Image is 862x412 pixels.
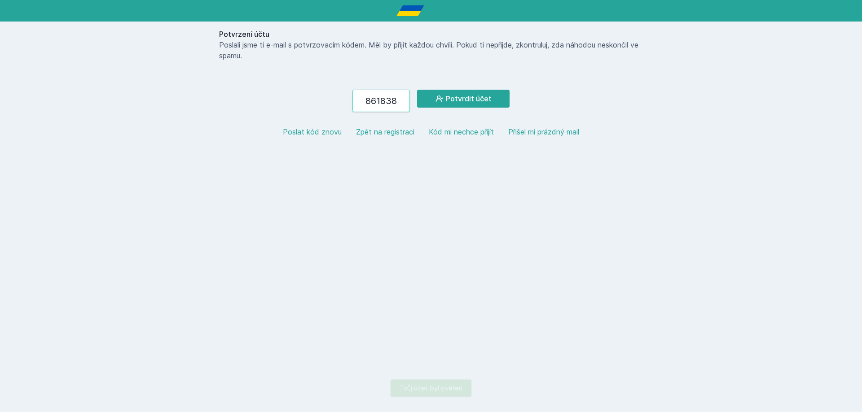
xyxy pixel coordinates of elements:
h1: Potvrzení účtu [219,29,643,39]
button: Poslat kód znovu [283,126,342,137]
div: Tvůj účet byl ověřen [391,380,471,397]
button: Kód mi nechce přijít [429,126,494,137]
button: Přišel mi prázdný mail [508,126,579,137]
button: Potvrdit účet [417,90,510,108]
p: Poslali jsme ti e-mail s potvrzovacím kódem. Měl by přijít každou chvíli. Pokud ti nepřijde, zkon... [219,39,643,61]
button: Zpět na registraci [356,126,414,137]
input: 123456 [352,90,410,112]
